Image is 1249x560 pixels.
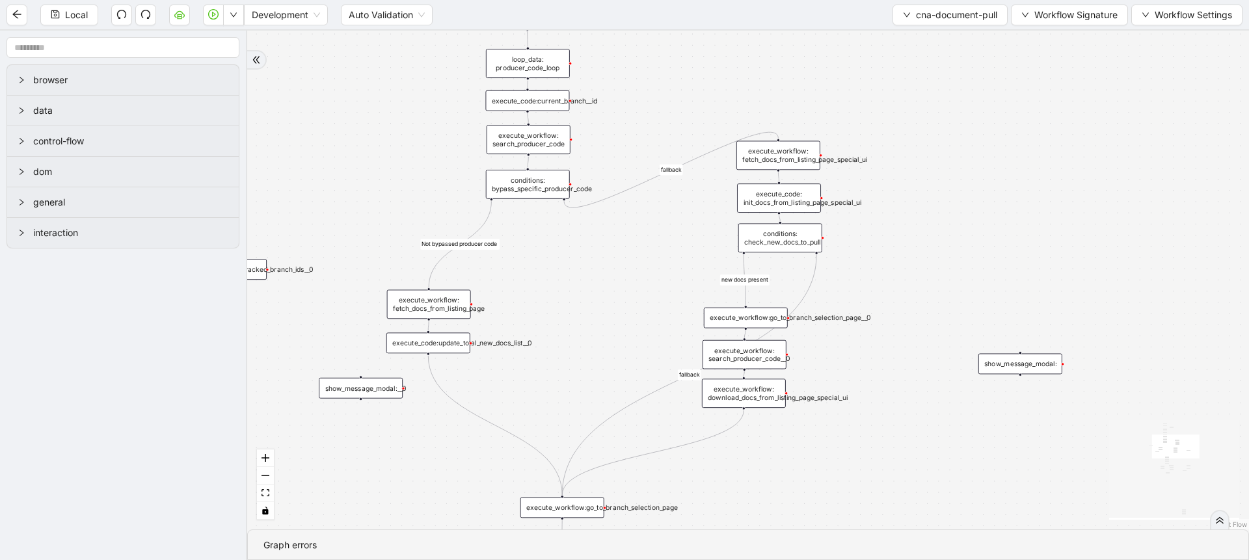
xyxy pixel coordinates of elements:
[1215,516,1224,525] span: double-right
[1014,382,1027,396] span: plus-circle
[1142,11,1149,19] span: down
[135,5,156,25] button: redo
[111,5,132,25] button: undo
[744,371,744,377] g: Edge from execute_workflow: search_producer_code__0 to execute_workflow: download_docs_from_listi...
[33,165,228,179] span: dom
[257,485,274,502] button: fit view
[916,8,997,22] span: cna-document-pull
[562,410,744,496] g: Edge from execute_workflow: download_docs_from_listing_page_special_ui to execute_workflow:go_to_...
[485,90,569,111] div: execute_code:current_branch__id
[18,229,25,237] span: right
[349,5,425,25] span: Auto Validation
[257,502,274,520] button: toggle interactivity
[778,172,779,181] g: Edge from execute_workflow: fetch_docs_from_listing_page_special_ui to execute_code: init_docs_fr...
[720,255,770,306] g: Edge from conditions: check_new_docs_to_pull to execute_workflow:go_to_branch_selection_page__0
[33,195,228,209] span: general
[736,141,820,170] div: execute_workflow: fetch_docs_from_listing_page_special_ui
[7,5,27,25] button: arrow-left
[738,223,822,252] div: conditions: check_new_docs_to_pull
[230,11,237,19] span: down
[978,354,1062,375] div: show_message_modal:plus-circle
[65,8,88,22] span: Local
[319,378,403,399] div: show_message_modal:__0plus-circle
[1011,5,1128,25] button: downWorkflow Signature
[183,259,267,280] div: execute_code:untracked_branch_ids__0
[18,107,25,114] span: right
[737,183,821,213] div: execute_code: init_docs_from_listing_page_special_ui
[252,5,320,25] span: Development
[486,49,570,78] div: loop_data: producer_code_loop
[18,137,25,145] span: right
[562,255,816,495] g: Edge from conditions: check_new_docs_to_pull to execute_workflow:go_to_branch_selection_page
[1021,11,1029,19] span: down
[486,170,570,199] div: conditions: bypass_specific_producer_code
[564,132,778,207] g: Edge from conditions: bypass_specific_producer_code to execute_workflow: fetch_docs_from_listing_...
[12,9,22,20] span: arrow-left
[354,407,368,421] span: plus-circle
[1213,520,1247,528] a: React Flow attribution
[257,467,274,485] button: zoom out
[520,497,604,518] div: execute_workflow:go_to_branch_selection_page
[1155,8,1232,22] span: Workflow Settings
[7,126,239,156] div: control-flow
[704,308,788,328] div: execute_workflow:go_to_branch_selection_page__0
[116,9,127,20] span: undo
[702,379,786,408] div: execute_workflow: download_docs_from_listing_page_special_ui
[744,330,745,338] g: Edge from execute_workflow:go_to_branch_selection_page__0 to execute_workflow: search_producer_co...
[779,215,781,221] g: Edge from execute_code: init_docs_from_listing_page_special_ui to conditions: check_new_docs_to_pull
[386,332,470,353] div: execute_code:update_total_new_docs_list__0
[387,290,471,319] div: execute_workflow: fetch_docs_from_listing_page
[33,226,228,240] span: interaction
[7,96,239,126] div: data
[7,65,239,95] div: browser
[33,134,228,148] span: control-flow
[263,538,1233,552] div: Graph errors
[18,168,25,176] span: right
[252,55,261,64] span: double-right
[257,449,274,467] button: zoom in
[487,125,571,154] div: execute_workflow: search_producer_code
[18,198,25,206] span: right
[7,187,239,217] div: general
[703,340,786,369] div: execute_workflow: search_producer_code__0
[203,5,224,25] button: play-circle
[51,10,60,19] span: save
[33,73,228,87] span: browser
[420,201,500,287] g: Edge from conditions: bypass_specific_producer_code to execute_workflow: fetch_docs_from_listing_...
[7,218,239,248] div: interaction
[903,11,911,19] span: down
[1034,8,1118,22] span: Workflow Signature
[1131,5,1242,25] button: downWorkflow Settings
[40,5,98,25] button: saveLocal
[208,9,219,20] span: play-circle
[428,321,429,330] g: Edge from execute_workflow: fetch_docs_from_listing_page to execute_code:update_total_new_docs_li...
[319,378,403,399] div: show_message_modal:__0
[174,9,185,20] span: cloud-server
[141,9,151,20] span: redo
[893,5,1008,25] button: downcna-document-pull
[18,76,25,84] span: right
[7,157,239,187] div: dom
[978,354,1062,375] div: show_message_modal:
[428,356,562,495] g: Edge from execute_code:update_total_new_docs_list__0 to execute_workflow:go_to_branch_selection_page
[169,5,190,25] button: cloud-server
[33,103,228,118] span: data
[223,5,244,25] button: down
